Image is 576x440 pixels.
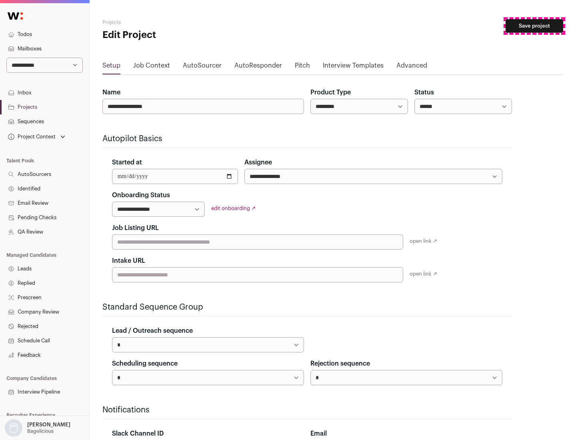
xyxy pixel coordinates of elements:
[6,134,56,140] div: Project Context
[102,88,120,97] label: Name
[310,88,351,97] label: Product Type
[27,428,54,434] p: Bagelicious
[183,61,222,74] a: AutoSourcer
[112,158,142,167] label: Started at
[102,404,512,416] h2: Notifications
[5,419,22,437] img: nopic.png
[310,429,502,438] div: Email
[295,61,310,74] a: Pitch
[102,133,512,144] h2: Autopilot Basics
[211,206,256,211] a: edit onboarding ↗
[112,326,193,336] label: Lead / Outreach sequence
[102,302,512,313] h2: Standard Sequence Group
[3,8,27,24] img: Wellfound
[323,61,384,74] a: Interview Templates
[6,131,67,142] button: Open dropdown
[27,422,70,428] p: [PERSON_NAME]
[396,61,427,74] a: Advanced
[112,223,159,233] label: Job Listing URL
[102,19,256,26] h2: Projects
[3,419,72,437] button: Open dropdown
[112,429,164,438] label: Slack Channel ID
[102,29,256,42] h1: Edit Project
[310,359,370,368] label: Rejection sequence
[234,61,282,74] a: AutoResponder
[414,88,434,97] label: Status
[506,19,563,33] button: Save project
[112,359,178,368] label: Scheduling sequence
[112,190,170,200] label: Onboarding Status
[112,256,145,266] label: Intake URL
[244,158,272,167] label: Assignee
[102,61,120,74] a: Setup
[133,61,170,74] a: Job Context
